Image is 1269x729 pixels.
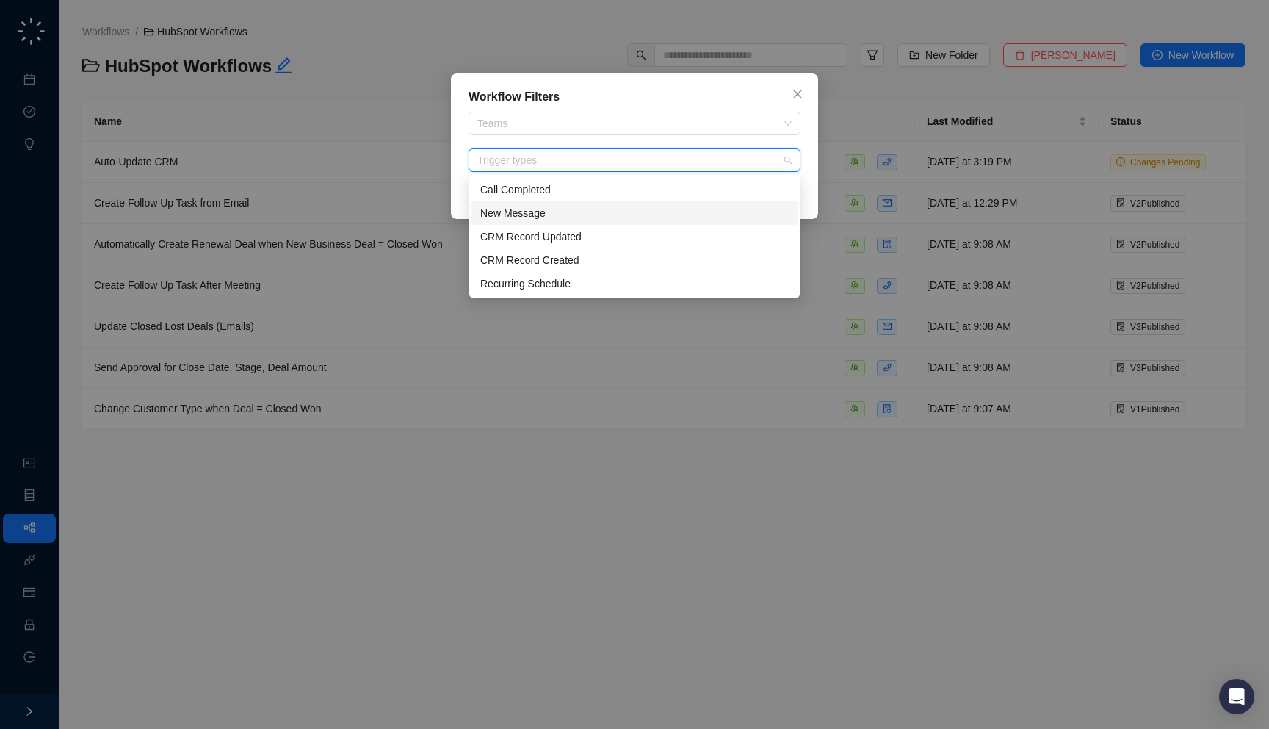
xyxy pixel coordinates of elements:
[480,229,789,245] div: CRM Record Updated
[469,88,800,106] div: Workflow Filters
[786,82,809,106] button: Close
[480,276,789,292] div: Recurring Schedule
[471,225,798,248] div: CRM Record Updated
[480,205,789,221] div: New Message
[480,182,789,198] div: Call Completed
[792,88,803,100] span: close
[1219,679,1254,714] div: Open Intercom Messenger
[471,272,798,295] div: Recurring Schedule
[471,248,798,272] div: CRM Record Created
[471,201,798,225] div: New Message
[471,178,798,201] div: Call Completed
[480,252,789,268] div: CRM Record Created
